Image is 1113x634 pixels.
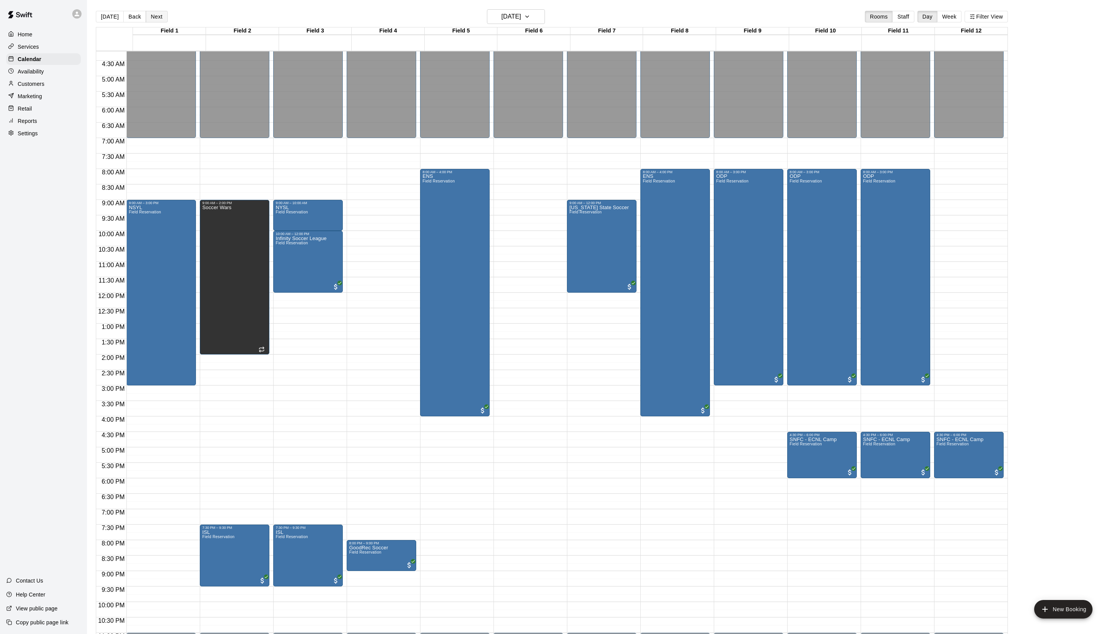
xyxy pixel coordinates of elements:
span: 3:30 PM [100,401,127,407]
span: 11:30 AM [97,277,127,284]
div: Marketing [6,90,81,102]
div: 8:00 AM – 3:00 PM [790,170,854,174]
div: 8:00 AM – 3:00 PM: ODP [714,169,783,385]
span: Field Reservation [276,241,308,245]
span: Field Reservation [716,179,748,183]
div: 10:00 AM – 12:00 PM [276,232,340,236]
span: 7:00 PM [100,509,127,516]
span: Field Reservation [790,442,822,446]
span: All customers have paid [919,469,927,476]
span: All customers have paid [626,283,633,291]
span: 5:30 PM [100,463,127,469]
p: Copy public page link [16,619,68,626]
span: All customers have paid [846,469,854,476]
div: 8:00 AM – 3:00 PM [716,170,781,174]
p: View public page [16,605,58,612]
p: Retail [18,105,32,112]
span: 9:30 PM [100,586,127,593]
a: Retail [6,103,81,114]
span: 4:00 PM [100,416,127,423]
div: 9:00 AM – 2:00 PM: Soccer Wars [200,200,269,354]
p: Settings [18,130,38,137]
button: Next [146,11,167,22]
span: 4:30 AM [100,61,127,67]
a: Calendar [6,53,81,65]
p: Reports [18,117,37,125]
div: 4:30 PM – 6:00 PM [936,433,1001,437]
div: 4:30 PM – 6:00 PM: SNFC - ECNL Camp [861,432,930,478]
div: 8:00 AM – 3:00 PM: ODP [861,169,930,385]
button: [DATE] [96,11,124,22]
div: Field 11 [862,27,935,35]
span: Field Reservation [790,179,822,183]
span: 10:30 AM [97,246,127,253]
span: Recurring event [259,346,265,353]
span: All customers have paid [479,407,487,414]
div: 7:30 PM – 9:30 PM [202,526,267,530]
div: 9:00 AM – 3:00 PM: NSYL [126,200,196,385]
span: Field Reservation [276,535,308,539]
span: All customers have paid [993,469,1001,476]
div: 8:00 AM – 3:00 PM: ODP [787,169,857,385]
span: 6:30 PM [100,494,127,500]
span: All customers have paid [846,376,854,383]
p: Help Center [16,591,45,598]
span: 5:00 PM [100,447,127,454]
a: Customers [6,78,81,90]
span: 10:00 PM [96,602,126,608]
div: 7:30 PM – 9:30 PM: ISL [273,525,343,586]
p: Contact Us [16,577,43,585]
p: Availability [18,68,44,75]
span: 6:00 AM [100,107,127,114]
div: 4:30 PM – 6:00 PM: SNFC - ECNL Camp [787,432,857,478]
div: Field 8 [643,27,716,35]
span: Field Reservation [276,210,308,214]
div: 9:00 AM – 10:00 AM [276,201,340,205]
div: 10:00 AM – 12:00 PM: Infinity Soccer League [273,231,343,293]
span: 8:30 PM [100,556,127,562]
button: Rooms [865,11,893,22]
span: Field Reservation [422,179,454,183]
div: Field 10 [789,27,862,35]
div: 8:00 AM – 3:00 PM [863,170,928,174]
span: All customers have paid [919,376,927,383]
span: 12:30 PM [96,308,126,315]
div: Field 2 [206,27,279,35]
button: Day [917,11,938,22]
p: Customers [18,80,44,88]
p: Home [18,31,32,38]
h6: [DATE] [501,11,521,22]
span: All customers have paid [773,376,780,383]
button: Back [123,11,146,22]
span: 4:30 PM [100,432,127,438]
span: All customers have paid [699,407,707,414]
div: 7:30 PM – 9:30 PM: ISL [200,525,269,586]
span: Field Reservation [569,210,601,214]
span: 7:30 AM [100,153,127,160]
span: 12:00 PM [96,293,126,299]
a: Services [6,41,81,53]
button: Filter View [965,11,1008,22]
span: 9:00 PM [100,571,127,578]
span: 7:00 AM [100,138,127,145]
div: Field 1 [133,27,206,35]
div: Field 6 [497,27,570,35]
span: 10:30 PM [96,617,126,624]
span: 6:00 PM [100,478,127,485]
button: Staff [892,11,914,22]
div: 9:00 AM – 3:00 PM [129,201,194,205]
a: Availability [6,66,81,77]
span: 5:00 AM [100,76,127,83]
span: 5:30 AM [100,92,127,98]
span: Field Reservation [349,550,381,554]
div: 8:00 AM – 4:00 PM: ENS [420,169,490,416]
span: 9:00 AM [100,200,127,206]
span: 11:00 AM [97,262,127,268]
div: 9:00 AM – 2:00 PM [202,201,267,205]
div: 8:00 PM – 9:00 PM [349,541,414,545]
a: Home [6,29,81,40]
div: Field 12 [935,27,1008,35]
div: Field 9 [716,27,789,35]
